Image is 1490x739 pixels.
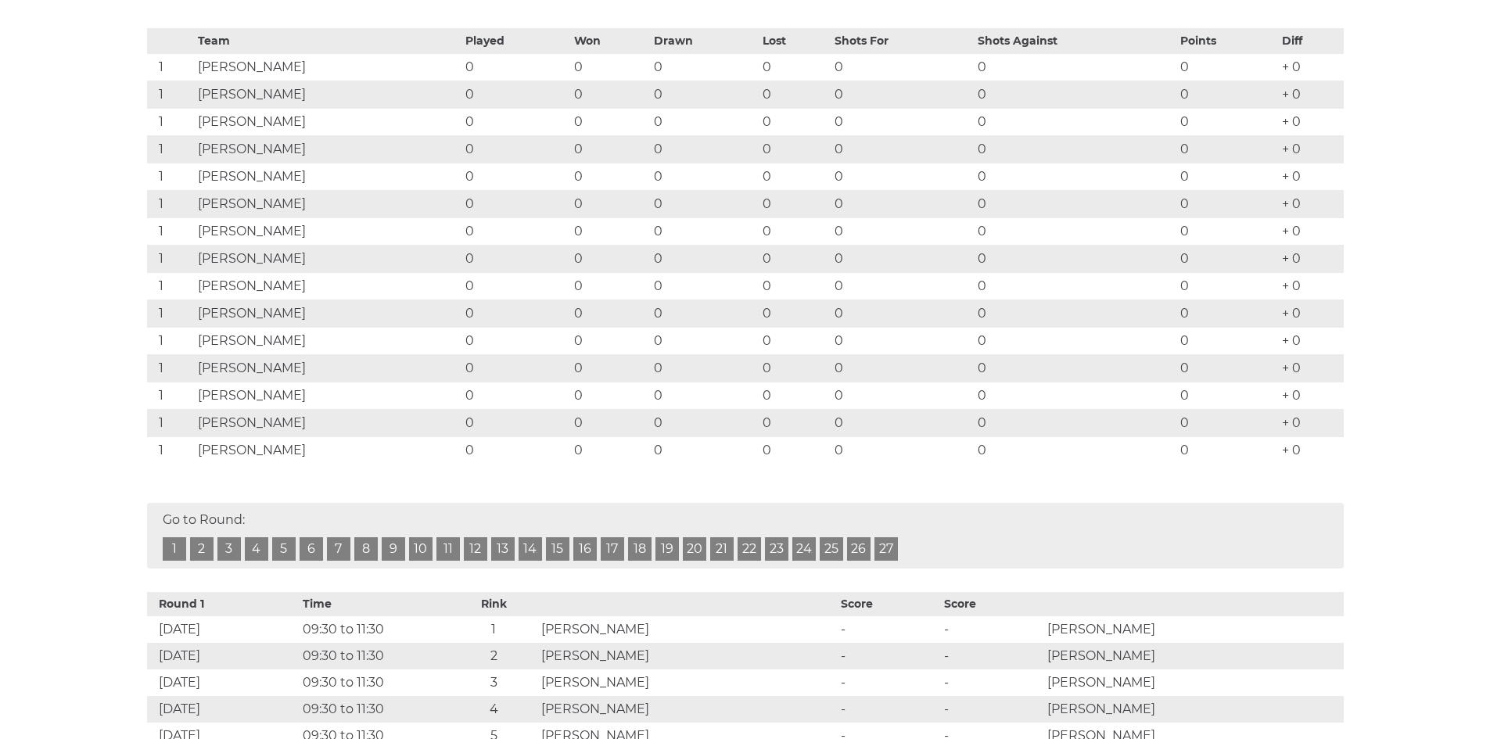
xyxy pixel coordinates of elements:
td: 0 [570,135,650,163]
td: 0 [1176,108,1278,135]
a: 22 [738,537,761,561]
td: 1 [147,300,194,327]
th: Score [837,592,940,616]
td: 0 [759,217,831,245]
td: 0 [974,190,1176,217]
td: [PERSON_NAME] [1043,696,1343,723]
td: 0 [1176,163,1278,190]
td: 1 [147,409,194,436]
td: 0 [650,327,759,354]
td: 0 [570,53,650,81]
a: 15 [546,537,569,561]
td: 0 [759,53,831,81]
a: 13 [491,537,515,561]
td: 0 [570,217,650,245]
td: 4 [451,696,537,723]
a: 11 [436,537,460,561]
td: 0 [570,327,650,354]
td: [PERSON_NAME] [194,163,462,190]
td: 0 [650,81,759,108]
td: 0 [650,108,759,135]
td: 0 [759,135,831,163]
td: [PERSON_NAME] [537,616,837,643]
td: + 0 [1278,409,1343,436]
td: - [940,696,1043,723]
td: 0 [831,327,974,354]
td: 1 [147,53,194,81]
td: 0 [650,382,759,409]
td: 0 [570,300,650,327]
td: 0 [759,300,831,327]
td: [DATE] [147,616,299,643]
td: 0 [759,436,831,464]
td: 0 [831,190,974,217]
td: 0 [759,163,831,190]
td: - [837,616,940,643]
td: [DATE] [147,669,299,696]
td: [PERSON_NAME] [194,53,462,81]
td: [PERSON_NAME] [194,409,462,436]
td: + 0 [1278,382,1343,409]
td: 0 [831,53,974,81]
th: Drawn [650,28,759,53]
td: [PERSON_NAME] [194,436,462,464]
a: 19 [655,537,679,561]
td: [PERSON_NAME] [1043,643,1343,669]
td: 1 [147,327,194,354]
td: + 0 [1278,300,1343,327]
td: 0 [650,272,759,300]
th: Rink [451,592,537,616]
td: 0 [461,217,570,245]
td: 0 [650,135,759,163]
td: 1 [451,616,537,643]
td: 0 [974,354,1176,382]
td: 0 [831,81,974,108]
td: - [940,669,1043,696]
a: 8 [354,537,378,561]
td: [PERSON_NAME] [194,135,462,163]
td: 0 [461,354,570,382]
td: 0 [1176,300,1278,327]
td: 1 [147,108,194,135]
td: 0 [1176,53,1278,81]
td: 0 [831,272,974,300]
td: 0 [831,135,974,163]
td: 0 [1176,245,1278,272]
a: 9 [382,537,405,561]
td: 0 [570,190,650,217]
a: 16 [573,537,597,561]
td: 0 [461,190,570,217]
td: 0 [650,409,759,436]
td: 1 [147,163,194,190]
td: 0 [461,245,570,272]
a: 12 [464,537,487,561]
td: [PERSON_NAME] [194,81,462,108]
td: 0 [570,81,650,108]
td: 3 [451,669,537,696]
td: 0 [570,163,650,190]
td: 0 [831,163,974,190]
td: 0 [974,436,1176,464]
td: 0 [974,217,1176,245]
td: 09:30 to 11:30 [299,643,451,669]
th: Lost [759,28,831,53]
td: 1 [147,272,194,300]
td: 0 [1176,135,1278,163]
td: [PERSON_NAME] [537,669,837,696]
td: 0 [759,382,831,409]
td: + 0 [1278,53,1343,81]
th: Won [570,28,650,53]
th: Shots For [831,28,974,53]
td: 1 [147,245,194,272]
td: [PERSON_NAME] [194,382,462,409]
td: 0 [461,436,570,464]
td: 0 [759,190,831,217]
td: 0 [974,409,1176,436]
th: Score [940,592,1043,616]
td: 0 [759,327,831,354]
td: 0 [461,135,570,163]
td: [PERSON_NAME] [194,190,462,217]
td: 0 [831,382,974,409]
a: 3 [217,537,241,561]
a: 23 [765,537,788,561]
